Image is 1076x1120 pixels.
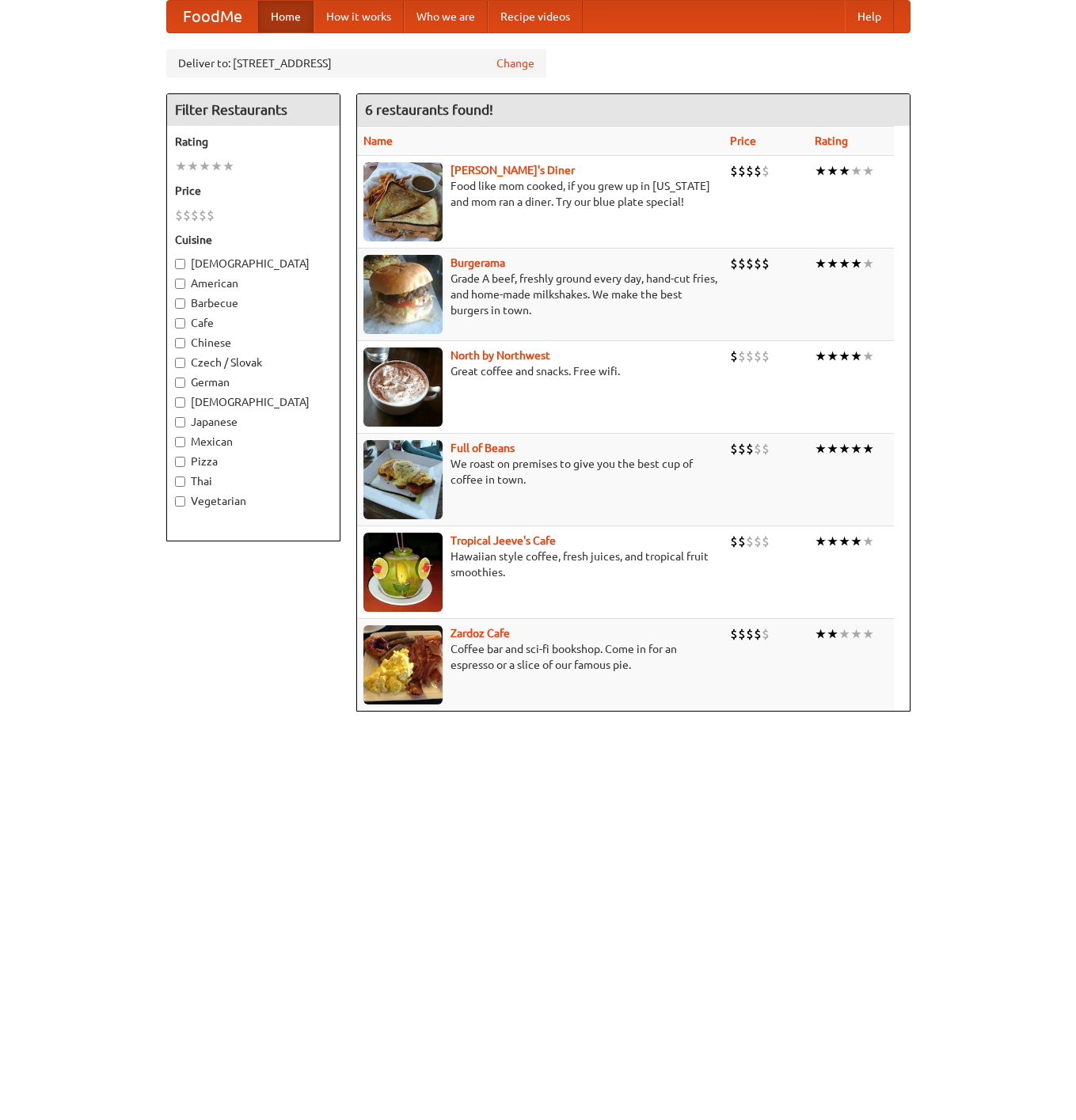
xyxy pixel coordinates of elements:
[175,279,185,289] input: American
[754,533,762,550] li: $
[199,158,211,175] li: ★
[746,347,754,365] li: $
[363,135,393,147] a: Name
[730,625,738,643] li: $
[862,347,874,365] li: ★
[838,625,850,643] li: ★
[175,473,332,489] label: Thai
[762,440,770,457] li: $
[314,1,404,32] a: How it works
[451,349,550,362] a: North by Northwest
[451,627,510,640] b: Zardoz Cafe
[258,1,314,32] a: Home
[827,255,838,272] li: ★
[363,178,717,210] p: Food like mom cooked, if you grew up in [US_STATE] and mom ran a diner. Try our blue plate special!
[451,164,575,177] a: [PERSON_NAME]'s Diner
[363,440,443,519] img: beans.jpg
[451,442,515,454] b: Full of Beans
[762,162,770,180] li: $
[815,255,827,272] li: ★
[838,533,850,550] li: ★
[762,625,770,643] li: $
[496,55,534,71] a: Change
[363,549,717,580] p: Hawaiian style coffee, fresh juices, and tropical fruit smoothies.
[746,440,754,457] li: $
[815,533,827,550] li: ★
[838,347,850,365] li: ★
[363,162,443,241] img: sallys.jpg
[175,454,332,469] label: Pizza
[754,347,762,365] li: $
[175,496,185,507] input: Vegetarian
[827,347,838,365] li: ★
[363,271,717,318] p: Grade A beef, freshly ground every day, hand-cut fries, and home-made milkshakes. We make the bes...
[207,207,215,224] li: $
[762,347,770,365] li: $
[850,625,862,643] li: ★
[827,162,838,180] li: ★
[730,135,756,147] a: Price
[730,162,738,180] li: $
[167,1,258,32] a: FoodMe
[175,414,332,430] label: Japanese
[175,318,185,328] input: Cafe
[175,207,183,224] li: $
[175,374,332,390] label: German
[451,534,556,547] a: Tropical Jeeve's Cafe
[754,440,762,457] li: $
[175,335,332,351] label: Chinese
[175,256,332,271] label: [DEMOGRAPHIC_DATA]
[730,255,738,272] li: $
[754,255,762,272] li: $
[850,255,862,272] li: ★
[730,440,738,457] li: $
[762,255,770,272] li: $
[850,162,862,180] li: ★
[845,1,894,32] a: Help
[175,295,332,311] label: Barbecue
[862,162,874,180] li: ★
[365,102,493,117] ng-pluralize: 6 restaurants found!
[746,533,754,550] li: $
[404,1,488,32] a: Who we are
[175,259,185,269] input: [DEMOGRAPHIC_DATA]
[175,355,332,370] label: Czech / Slovak
[862,533,874,550] li: ★
[838,255,850,272] li: ★
[175,358,185,368] input: Czech / Slovak
[175,493,332,509] label: Vegetarian
[762,533,770,550] li: $
[175,417,185,427] input: Japanese
[175,338,185,348] input: Chinese
[838,162,850,180] li: ★
[363,255,443,334] img: burgerama.jpg
[827,440,838,457] li: ★
[199,207,207,224] li: $
[738,625,746,643] li: $
[815,162,827,180] li: ★
[746,255,754,272] li: $
[363,625,443,704] img: zardoz.jpg
[363,363,717,379] p: Great coffee and snacks. Free wifi.
[187,158,199,175] li: ★
[738,162,746,180] li: $
[850,347,862,365] li: ★
[175,378,185,388] input: German
[166,49,546,78] div: Deliver to: [STREET_ADDRESS]
[175,158,187,175] li: ★
[175,394,332,410] label: [DEMOGRAPHIC_DATA]
[175,298,185,309] input: Barbecue
[838,440,850,457] li: ★
[222,158,234,175] li: ★
[191,207,199,224] li: $
[746,625,754,643] li: $
[363,456,717,488] p: We roast on premises to give you the best cup of coffee in town.
[175,183,332,199] h5: Price
[451,256,505,269] b: Burgerama
[175,315,332,331] label: Cafe
[862,625,874,643] li: ★
[175,434,332,450] label: Mexican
